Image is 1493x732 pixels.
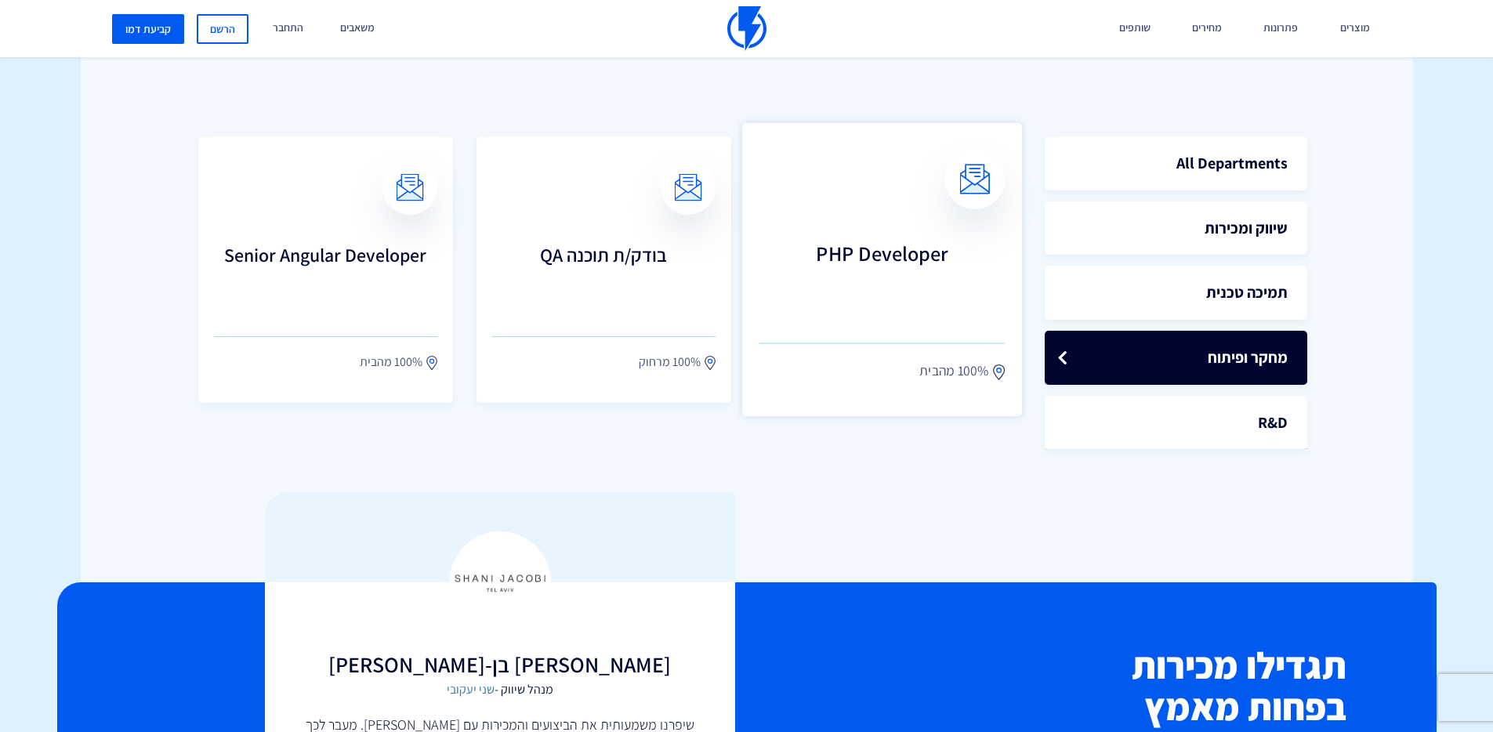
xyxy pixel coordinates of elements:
[296,681,704,699] span: מנהל שיווק -
[360,353,422,371] span: 100% מהבית
[759,242,1005,311] h3: PHP Developer
[112,14,184,44] a: קביעת דמו
[449,531,551,633] img: Feedback
[296,653,704,677] h3: [PERSON_NAME] בן-[PERSON_NAME]
[214,245,437,307] h3: Senior Angular Developer
[477,136,731,403] a: בודק/ת תוכנה QA 100% מרחוק
[426,355,437,371] img: location.svg
[1045,136,1307,190] a: All Departments
[639,353,701,371] span: 100% מרחוק
[1045,201,1307,255] a: שיווק ומכירות
[674,174,701,201] img: email.svg
[492,245,716,307] h3: בודק/ת תוכנה QA
[759,645,1346,727] h2: תגדילו מכירות בפחות מאמץ
[992,364,1004,381] img: location.svg
[919,361,988,382] span: 100% מהבית
[198,136,453,403] a: Senior Angular Developer 100% מהבית
[197,14,248,44] a: הרשם
[396,174,423,201] img: email.svg
[1045,396,1307,450] a: R&D
[959,165,990,195] img: email.svg
[741,123,1022,416] a: PHP Developer 100% מהבית
[1045,331,1307,385] a: מחקר ופיתוח
[705,355,716,371] img: location.svg
[447,681,495,698] a: שני יעקובי
[1045,266,1307,320] a: תמיכה טכנית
